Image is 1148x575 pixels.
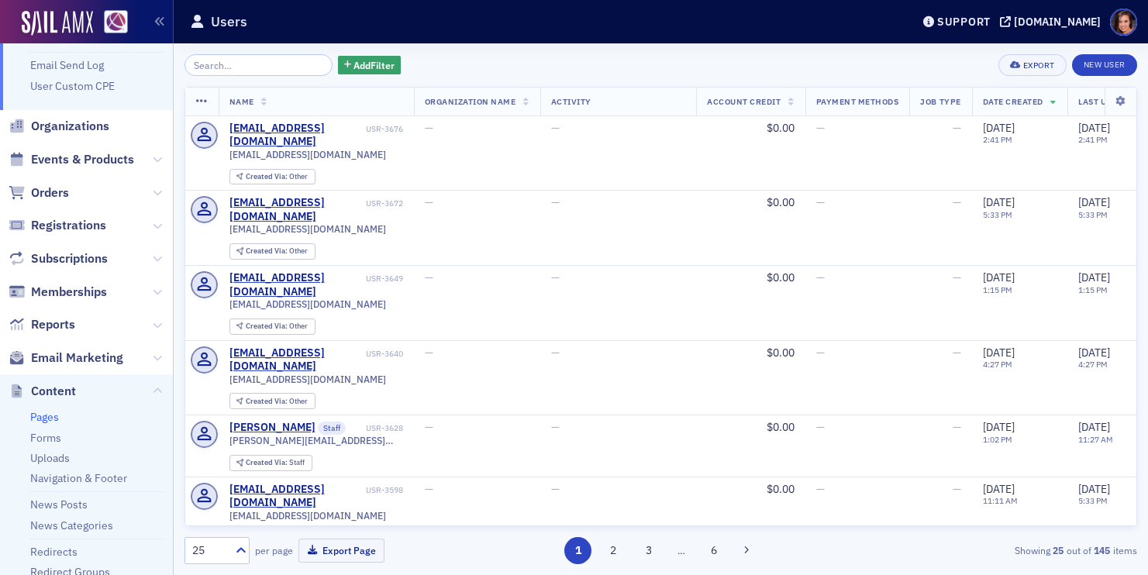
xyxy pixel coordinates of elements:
a: Reports [9,316,75,333]
span: — [425,420,433,434]
a: Email Send Log [30,58,104,72]
a: User Custom CPE [30,79,115,93]
span: Created Via : [246,457,289,467]
span: — [816,482,825,496]
span: [EMAIL_ADDRESS][DOMAIN_NAME] [229,510,386,522]
div: Other [246,322,308,331]
span: [DATE] [983,346,1015,360]
span: Registrations [31,217,106,234]
a: [EMAIL_ADDRESS][DOMAIN_NAME] [229,483,364,510]
span: — [816,121,825,135]
span: [DATE] [983,420,1015,434]
span: [DATE] [1078,270,1110,284]
span: [EMAIL_ADDRESS][DOMAIN_NAME] [229,149,386,160]
span: Last Updated [1078,96,1139,107]
span: — [425,482,433,496]
time: 5:33 PM [1078,209,1108,220]
a: Subscriptions [9,250,108,267]
span: — [551,121,560,135]
span: $0.00 [767,420,795,434]
span: — [551,420,560,434]
button: AddFilter [338,56,402,75]
span: — [816,270,825,284]
span: — [551,346,560,360]
span: [DATE] [1078,482,1110,496]
div: Other [246,247,308,256]
div: USR-3649 [366,274,403,284]
span: Subscriptions [31,250,108,267]
span: Events & Products [31,151,134,168]
span: [DATE] [1078,420,1110,434]
div: Other [246,398,308,406]
span: — [953,482,961,496]
div: USR-3676 [366,124,403,134]
span: — [816,346,825,360]
span: — [551,195,560,209]
span: — [953,121,961,135]
a: Events & Products [9,151,134,168]
time: 2:41 PM [983,134,1012,145]
span: Profile [1110,9,1137,36]
div: USR-3672 [366,198,403,208]
span: $0.00 [767,482,795,496]
a: Organizations [9,118,109,135]
div: USR-3598 [366,485,403,495]
span: — [425,195,433,209]
button: 3 [635,537,662,564]
span: — [425,270,433,284]
a: Forms [30,431,61,445]
time: 11:11 AM [983,495,1018,506]
div: Created Via: Other [229,243,315,260]
a: [PERSON_NAME] [229,421,315,435]
span: Email Marketing [31,349,123,367]
span: — [425,121,433,135]
button: 6 [700,537,727,564]
button: 1 [564,537,591,564]
strong: 145 [1091,543,1113,557]
button: Export Page [298,539,384,563]
span: Account Credit [707,96,781,107]
button: [DOMAIN_NAME] [1000,16,1106,27]
div: Showing out of items [830,543,1137,557]
a: [EMAIL_ADDRESS][DOMAIN_NAME] [229,271,364,298]
span: Add Filter [353,58,395,72]
div: 25 [192,542,226,559]
a: Redirects [30,545,78,559]
div: Other [246,173,308,181]
button: 2 [600,537,627,564]
span: [EMAIL_ADDRESS][DOMAIN_NAME] [229,223,386,235]
div: [EMAIL_ADDRESS][DOMAIN_NAME] [229,122,364,149]
span: Content [31,383,76,400]
div: USR-3640 [366,349,403,359]
span: — [425,346,433,360]
span: [DATE] [983,482,1015,496]
span: [PERSON_NAME][EMAIL_ADDRESS][PERSON_NAME][DOMAIN_NAME] [229,435,403,446]
a: SailAMX [22,11,93,36]
time: 1:15 PM [983,284,1012,295]
div: [EMAIL_ADDRESS][DOMAIN_NAME] [229,196,364,223]
span: Reports [31,316,75,333]
a: News Categories [30,518,113,532]
span: [DATE] [983,121,1015,135]
span: [DATE] [983,195,1015,209]
span: [DATE] [1078,195,1110,209]
span: $0.00 [767,270,795,284]
input: Search… [184,54,333,76]
a: View Homepage [93,10,128,36]
a: Memberships [9,284,107,301]
span: [DATE] [983,270,1015,284]
span: Job Type [920,96,960,107]
div: Created Via: Other [229,393,315,409]
a: [EMAIL_ADDRESS][DOMAIN_NAME] [229,346,364,374]
a: Registrations [9,217,106,234]
div: [DOMAIN_NAME] [1014,15,1101,29]
img: SailAMX [104,10,128,34]
span: Activity [551,96,591,107]
div: USR-3628 [349,423,403,433]
time: 11:27 AM [1078,434,1113,445]
span: Orders [31,184,69,201]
